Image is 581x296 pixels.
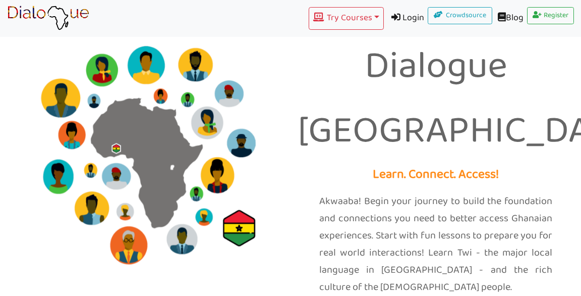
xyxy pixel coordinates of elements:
p: Learn. Connect. Access! [298,164,573,186]
a: Crowdsource [428,7,492,24]
a: Blog [492,7,527,30]
img: learn African language platform app [7,6,89,31]
p: Dialogue [GEOGRAPHIC_DATA] [298,35,573,164]
a: Register [527,7,574,24]
p: Akwaaba! Begin your journey to build the foundation and connections you need to better access Gha... [319,193,552,296]
button: Try Courses [309,7,383,30]
a: Login [384,7,428,30]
